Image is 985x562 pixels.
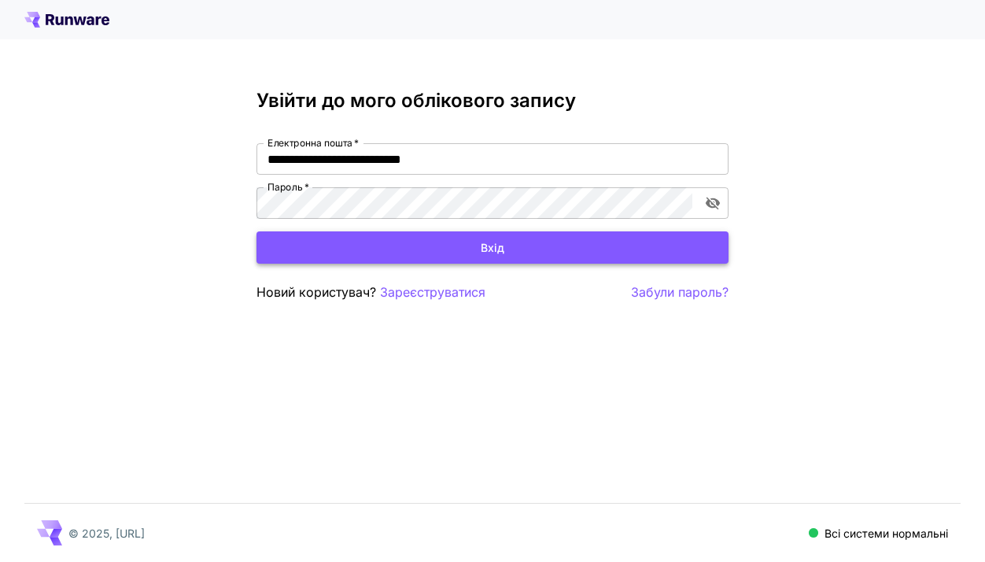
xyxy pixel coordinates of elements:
[267,181,302,193] font: Пароль
[481,241,504,254] font: Вхід
[825,527,948,540] font: Всі системи нормальні
[267,137,352,149] font: Електронна пошта
[699,189,727,217] button: перемикання видимості пароля
[380,284,485,300] font: Зареєструватися
[256,231,729,264] button: Вхід
[631,283,729,302] button: Забули пароль?
[380,283,485,302] button: Зареєструватися
[256,284,376,300] font: Новий користувач?
[68,527,145,540] font: © 2025, [URL]
[256,89,576,112] font: Увійти до мого облікового запису
[631,284,729,300] font: Забули пароль?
